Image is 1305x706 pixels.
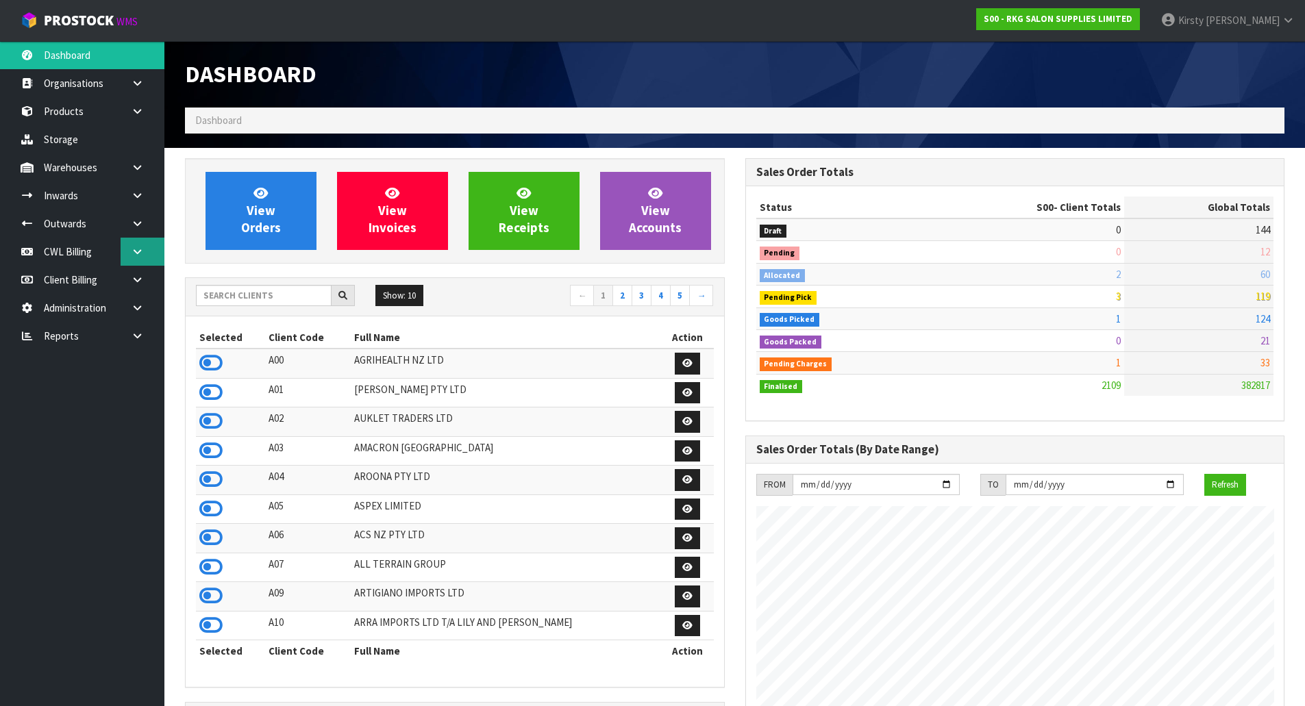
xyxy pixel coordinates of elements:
[1116,223,1121,236] span: 0
[600,172,711,250] a: ViewAccounts
[351,494,661,524] td: ASPEX LIMITED
[1116,290,1121,303] span: 3
[196,640,265,662] th: Selected
[265,640,351,662] th: Client Code
[1116,334,1121,347] span: 0
[756,443,1274,456] h3: Sales Order Totals (By Date Range)
[1241,379,1270,392] span: 382817
[265,524,351,553] td: A06
[651,285,671,307] a: 4
[44,12,114,29] span: ProStock
[351,349,661,378] td: AGRIHEALTH NZ LTD
[375,285,423,307] button: Show: 10
[760,269,806,283] span: Allocated
[351,466,661,495] td: AROONA PTY LTD
[1260,334,1270,347] span: 21
[351,553,661,582] td: ALL TERRAIN GROUP
[760,225,787,238] span: Draft
[629,185,682,236] span: View Accounts
[265,582,351,612] td: A09
[265,327,351,349] th: Client Code
[265,378,351,407] td: A01
[760,313,820,327] span: Goods Picked
[756,166,1274,179] h3: Sales Order Totals
[196,327,265,349] th: Selected
[116,15,138,28] small: WMS
[1256,312,1270,325] span: 124
[593,285,613,307] a: 1
[351,524,661,553] td: ACS NZ PTY LTD
[265,466,351,495] td: A04
[351,436,661,466] td: AMACRON [GEOGRAPHIC_DATA]
[351,378,661,407] td: [PERSON_NAME] PTY LTD
[265,553,351,582] td: A07
[976,8,1140,30] a: S00 - RKG SALON SUPPLIES LIMITED
[351,582,661,612] td: ARTIGIANO IMPORTS LTD
[206,172,316,250] a: ViewOrders
[670,285,690,307] a: 5
[265,349,351,378] td: A00
[756,197,928,218] th: Status
[195,114,242,127] span: Dashboard
[632,285,651,307] a: 3
[984,13,1132,25] strong: S00 - RKG SALON SUPPLIES LIMITED
[760,291,817,305] span: Pending Pick
[465,285,714,309] nav: Page navigation
[351,611,661,640] td: ARRA IMPORTS LTD T/A LILY AND [PERSON_NAME]
[612,285,632,307] a: 2
[351,327,661,349] th: Full Name
[185,60,316,88] span: Dashboard
[760,336,822,349] span: Goods Packed
[1102,379,1121,392] span: 2109
[1206,14,1280,27] span: [PERSON_NAME]
[265,407,351,437] td: A02
[756,474,793,496] div: FROM
[369,185,417,236] span: View Invoices
[265,436,351,466] td: A03
[1260,245,1270,258] span: 12
[469,172,580,250] a: ViewReceipts
[1178,14,1204,27] span: Kirsty
[927,197,1124,218] th: - Client Totals
[265,494,351,524] td: A05
[570,285,594,307] a: ←
[1204,474,1246,496] button: Refresh
[689,285,713,307] a: →
[337,172,448,250] a: ViewInvoices
[241,185,281,236] span: View Orders
[760,380,803,394] span: Finalised
[1256,290,1270,303] span: 119
[1036,201,1054,214] span: S00
[1124,197,1273,218] th: Global Totals
[662,640,714,662] th: Action
[1116,245,1121,258] span: 0
[662,327,714,349] th: Action
[1260,268,1270,281] span: 60
[980,474,1006,496] div: TO
[1116,312,1121,325] span: 1
[1116,268,1121,281] span: 2
[760,247,800,260] span: Pending
[1256,223,1270,236] span: 144
[351,407,661,437] td: AUKLET TRADERS LTD
[760,357,832,371] span: Pending Charges
[351,640,661,662] th: Full Name
[1260,356,1270,369] span: 33
[21,12,38,29] img: cube-alt.png
[1116,356,1121,369] span: 1
[196,285,332,306] input: Search clients
[265,611,351,640] td: A10
[499,185,549,236] span: View Receipts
